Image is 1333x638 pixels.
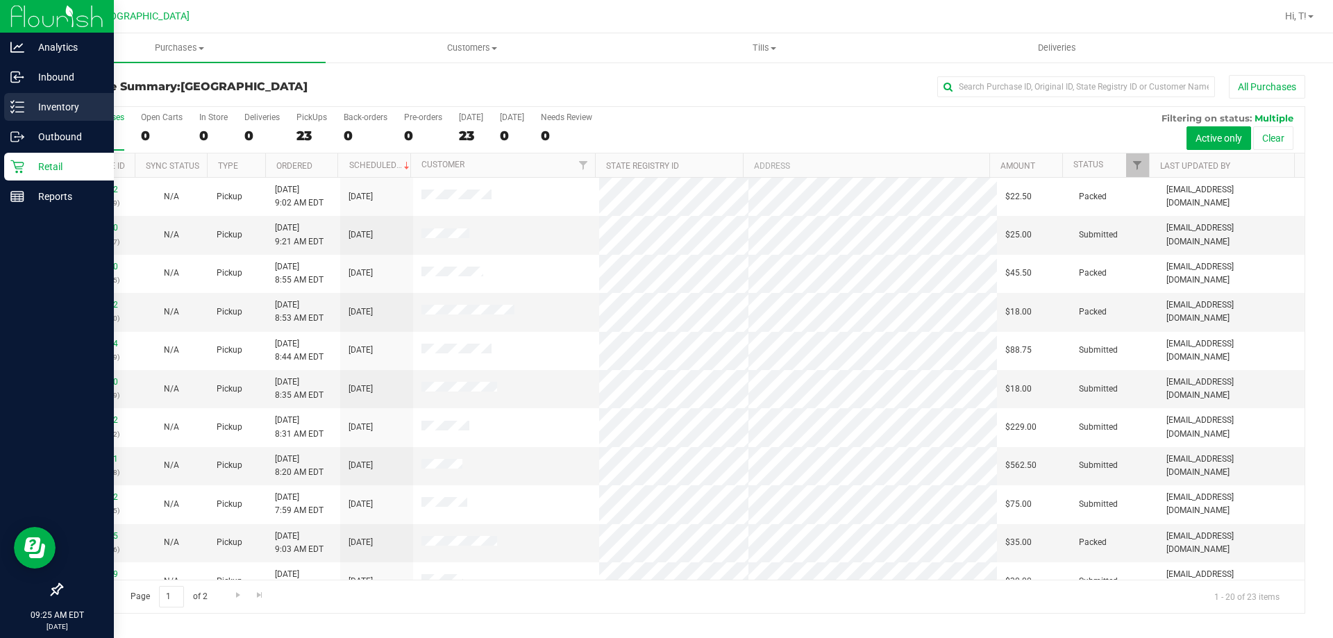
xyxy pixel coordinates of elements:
[1079,305,1107,319] span: Packed
[14,527,56,569] iframe: Resource center
[164,421,179,434] button: N/A
[404,128,442,144] div: 0
[500,128,524,144] div: 0
[1005,305,1032,319] span: $18.00
[296,128,327,144] div: 23
[743,153,989,178] th: Address
[217,190,242,203] span: Pickup
[1005,421,1037,434] span: $229.00
[1160,161,1230,171] a: Last Updated By
[24,158,108,175] p: Retail
[228,586,248,605] a: Go to the next page
[296,112,327,122] div: PickUps
[79,492,118,502] a: 11841652
[349,160,412,170] a: Scheduled
[164,344,179,357] button: N/A
[1166,414,1296,440] span: [EMAIL_ADDRESS][DOMAIN_NAME]
[1005,383,1032,396] span: $18.00
[1000,161,1035,171] a: Amount
[10,160,24,174] inline-svg: Retail
[275,491,324,517] span: [DATE] 7:59 AM EDT
[349,498,373,511] span: [DATE]
[275,183,324,210] span: [DATE] 9:02 AM EDT
[164,459,179,472] button: N/A
[1187,126,1251,150] button: Active only
[1166,299,1296,325] span: [EMAIL_ADDRESS][DOMAIN_NAME]
[1253,126,1293,150] button: Clear
[164,307,179,317] span: Not Applicable
[164,383,179,396] button: N/A
[164,537,179,547] span: Not Applicable
[164,384,179,394] span: Not Applicable
[1166,491,1296,517] span: [EMAIL_ADDRESS][DOMAIN_NAME]
[1073,160,1103,169] a: Status
[344,112,387,122] div: Back-orders
[217,344,242,357] span: Pickup
[217,459,242,472] span: Pickup
[79,300,118,310] a: 11841792
[275,530,324,556] span: [DATE] 9:03 AM EDT
[218,161,238,171] a: Type
[24,99,108,115] p: Inventory
[421,160,464,169] a: Customer
[1166,453,1296,479] span: [EMAIL_ADDRESS][DOMAIN_NAME]
[164,498,179,511] button: N/A
[244,128,280,144] div: 0
[276,161,312,171] a: Ordered
[1005,498,1032,511] span: $75.00
[937,76,1215,97] input: Search Purchase ID, Original ID, State Registry ID or Customer Name...
[217,267,242,280] span: Pickup
[164,190,179,203] button: N/A
[250,586,270,605] a: Go to the last page
[275,337,324,364] span: [DATE] 8:44 AM EDT
[1166,183,1296,210] span: [EMAIL_ADDRESS][DOMAIN_NAME]
[606,161,679,171] a: State Registry ID
[24,69,108,85] p: Inbound
[164,267,179,280] button: N/A
[1005,459,1037,472] span: $562.50
[24,39,108,56] p: Analytics
[79,339,118,349] a: 11841784
[1203,586,1291,607] span: 1 - 20 of 23 items
[164,575,179,588] button: N/A
[349,228,373,242] span: [DATE]
[349,575,373,588] span: [DATE]
[1079,228,1118,242] span: Submitted
[1162,112,1252,124] span: Filtering on status:
[79,569,118,579] a: 11841279
[164,422,179,432] span: Not Applicable
[1079,344,1118,357] span: Submitted
[79,185,118,194] a: 11841612
[33,42,326,54] span: Purchases
[1166,221,1296,248] span: [EMAIL_ADDRESS][DOMAIN_NAME]
[1126,153,1149,177] a: Filter
[618,33,910,62] a: Tills
[1079,575,1118,588] span: Submitted
[459,128,483,144] div: 23
[1166,568,1296,594] span: [EMAIL_ADDRESS][DOMAIN_NAME]
[619,42,909,54] span: Tills
[10,190,24,203] inline-svg: Reports
[275,376,324,402] span: [DATE] 8:35 AM EDT
[79,415,118,425] a: 11841742
[79,377,118,387] a: 11841750
[349,267,373,280] span: [DATE]
[1079,498,1118,511] span: Submitted
[164,345,179,355] span: Not Applicable
[24,128,108,145] p: Outbound
[217,498,242,511] span: Pickup
[217,383,242,396] span: Pickup
[1079,383,1118,396] span: Submitted
[6,609,108,621] p: 09:25 AM EDT
[217,536,242,549] span: Pickup
[1005,575,1032,588] span: $30.00
[244,112,280,122] div: Deliveries
[164,576,179,586] span: Not Applicable
[181,80,308,93] span: [GEOGRAPHIC_DATA]
[79,262,118,271] a: 11841820
[275,453,324,479] span: [DATE] 8:20 AM EDT
[911,33,1203,62] a: Deliveries
[33,33,326,62] a: Purchases
[349,459,373,472] span: [DATE]
[1079,267,1107,280] span: Packed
